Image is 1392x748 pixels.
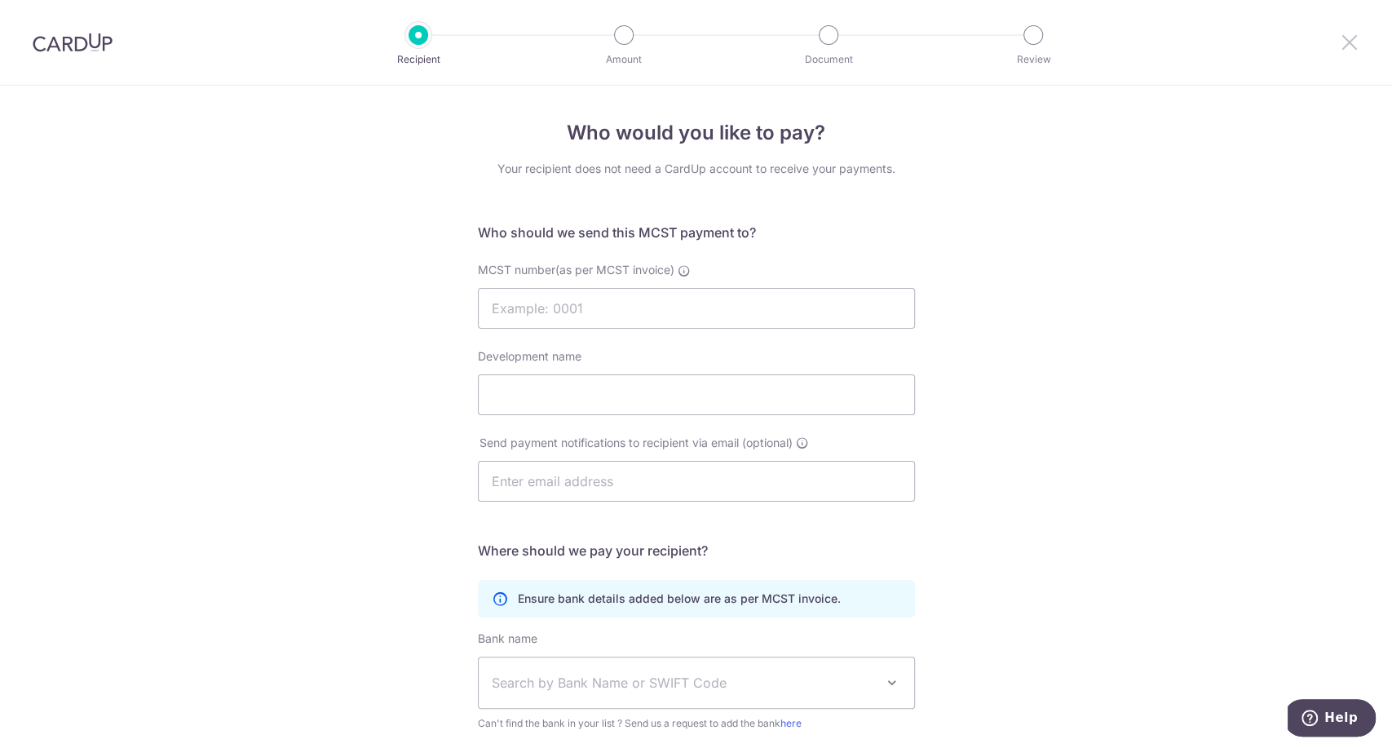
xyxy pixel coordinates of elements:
p: Review [973,51,1094,68]
div: Your recipient does not need a CardUp account to receive your payments. [478,161,915,177]
h5: Who should we send this MCST payment to? [478,223,915,242]
span: Search by Bank Name or SWIFT Code [492,673,875,693]
input: Enter email address [478,461,915,502]
p: Amount [563,51,684,68]
p: Ensure bank details added below are as per MCST invoice. [518,591,841,607]
a: here [780,717,802,729]
h5: Where should we pay your recipient? [478,541,915,560]
span: Send payment notifications to recipient via email (optional) [479,435,793,451]
span: Can't find the bank in your list ? Send us a request to add the bank [478,715,915,732]
label: Bank name [478,631,537,647]
img: CardUp [33,33,113,52]
label: Development name [478,348,581,365]
p: Document [768,51,889,68]
input: Example: 0001 [478,288,915,329]
span: Help [37,11,70,26]
iframe: Opens a widget where you can find more information [1288,699,1376,740]
span: MCST number(as per MCST invoice) [478,263,674,277]
p: Recipient [358,51,479,68]
h4: Who would you like to pay? [478,118,915,148]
